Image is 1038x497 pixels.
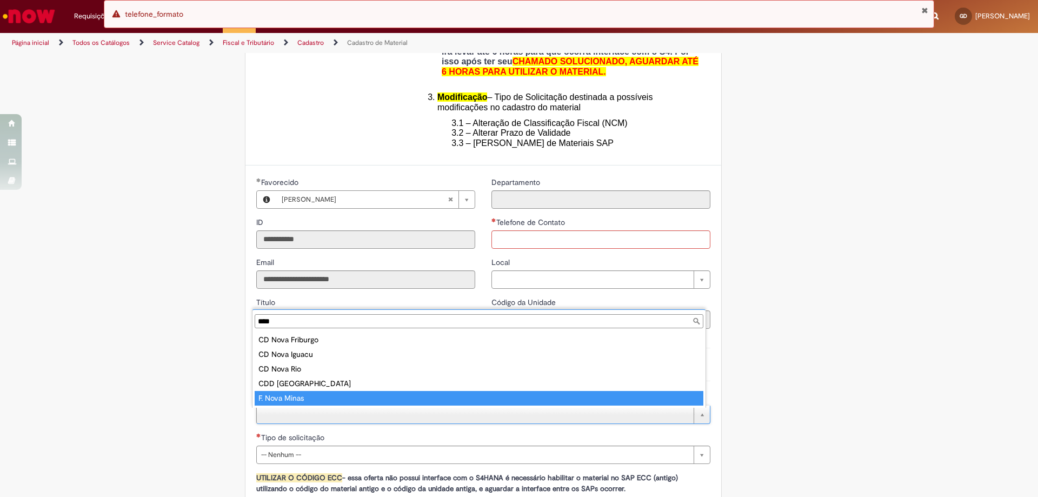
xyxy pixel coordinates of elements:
div: F. Nova Minas [255,391,703,406]
ul: Planta [252,330,706,408]
div: CD Nova Rio [255,362,703,376]
div: CDD [GEOGRAPHIC_DATA] [255,376,703,391]
div: CD Nova Iguacu [255,347,703,362]
div: CD Nova Friburgo [255,333,703,347]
